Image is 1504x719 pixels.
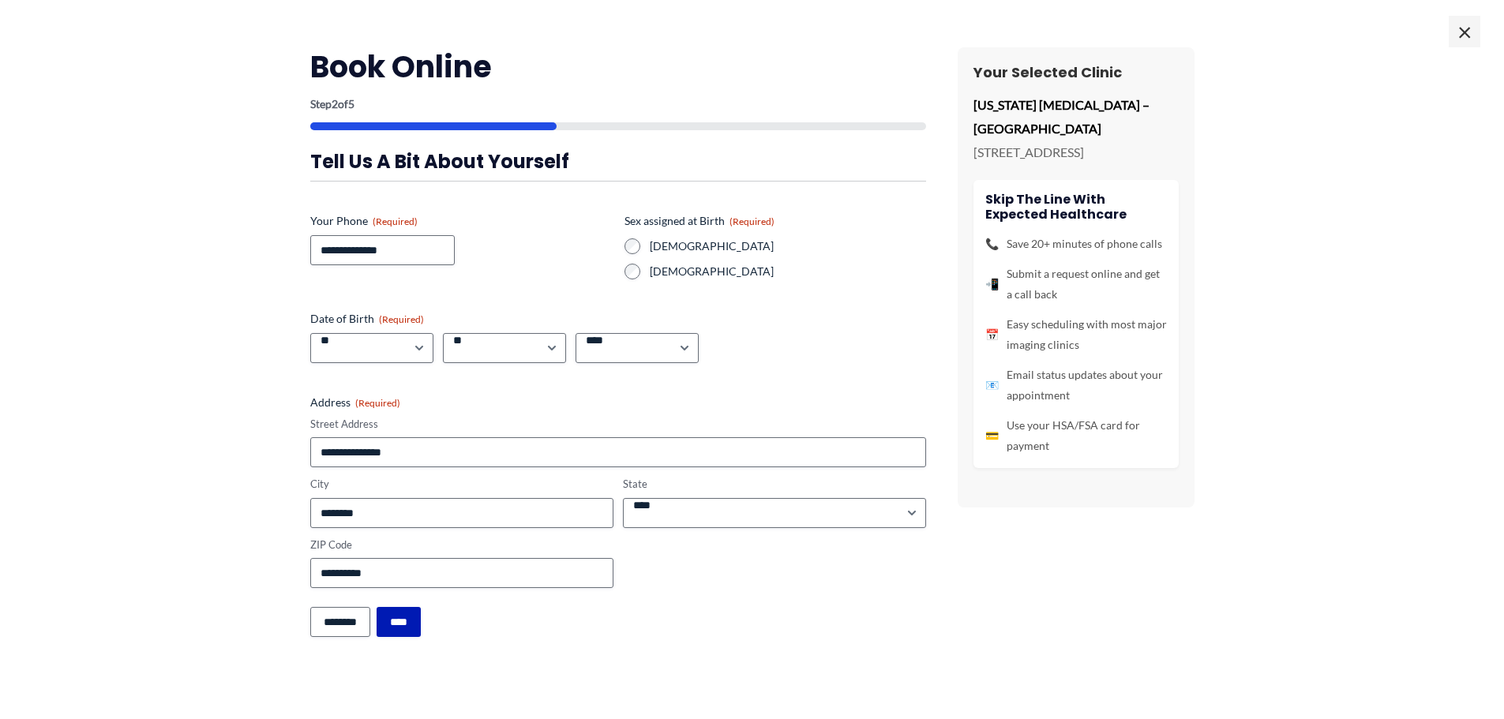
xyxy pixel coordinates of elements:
[1449,16,1480,47] span: ×
[985,415,1167,456] li: Use your HSA/FSA card for payment
[310,417,926,432] label: Street Address
[310,213,612,229] label: Your Phone
[985,192,1167,222] h4: Skip the line with Expected Healthcare
[973,63,1179,81] h3: Your Selected Clinic
[985,425,999,446] span: 💳
[355,397,400,409] span: (Required)
[650,264,926,279] label: [DEMOGRAPHIC_DATA]
[310,537,613,552] label: ZIP Code
[985,234,999,254] span: 📞
[310,47,926,86] h2: Book Online
[624,213,775,229] legend: Sex assigned at Birth
[310,149,926,174] h3: Tell us a bit about yourself
[310,99,926,110] p: Step of
[985,324,999,345] span: 📅
[623,477,926,492] label: State
[985,264,1167,305] li: Submit a request online and get a call back
[379,313,424,325] span: (Required)
[650,238,926,254] label: [DEMOGRAPHIC_DATA]
[985,375,999,395] span: 📧
[973,93,1179,140] p: [US_STATE] [MEDICAL_DATA] – [GEOGRAPHIC_DATA]
[985,234,1167,254] li: Save 20+ minutes of phone calls
[973,140,1179,164] p: [STREET_ADDRESS]
[348,97,354,110] span: 5
[310,311,424,327] legend: Date of Birth
[310,477,613,492] label: City
[985,274,999,294] span: 📲
[310,395,400,410] legend: Address
[729,215,775,227] span: (Required)
[985,365,1167,406] li: Email status updates about your appointment
[373,215,418,227] span: (Required)
[985,314,1167,355] li: Easy scheduling with most major imaging clinics
[332,97,338,110] span: 2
